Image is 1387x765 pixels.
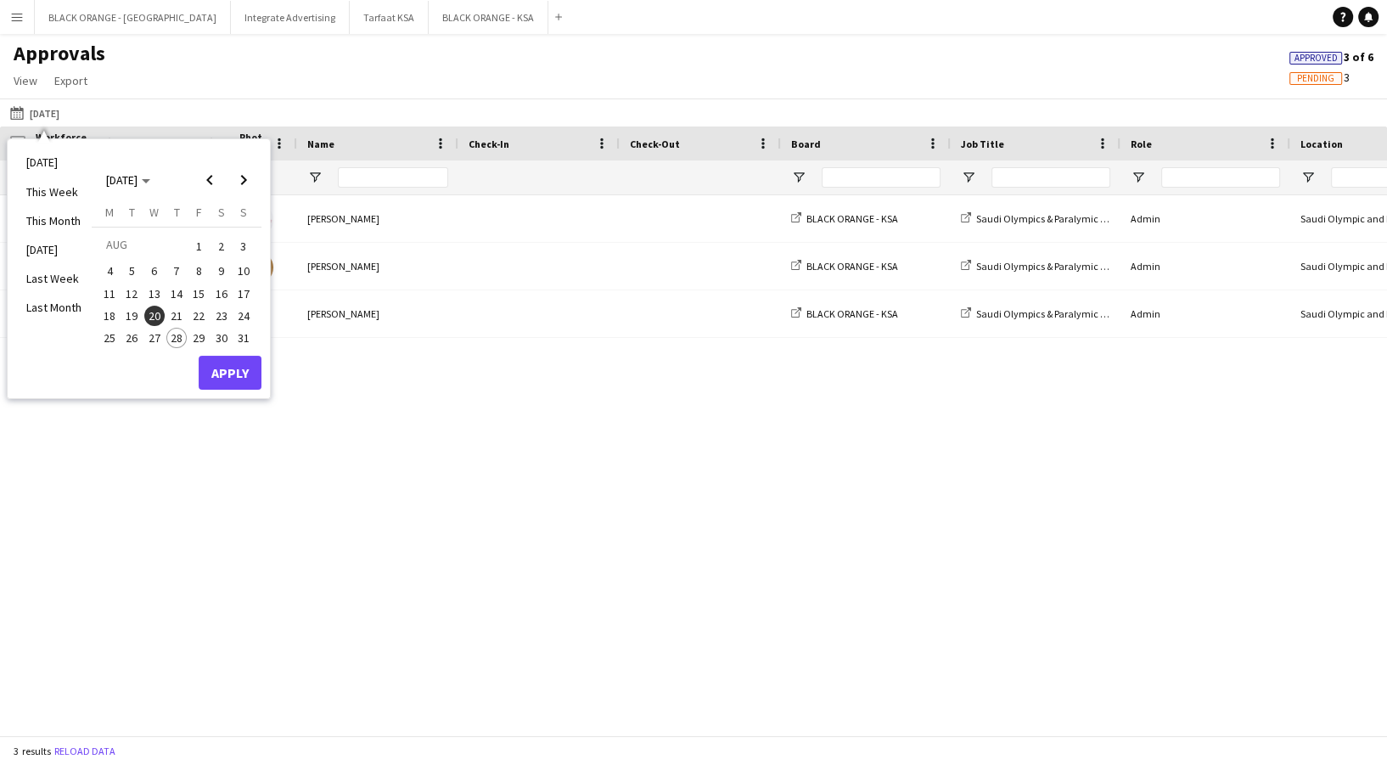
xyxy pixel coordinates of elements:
[144,261,165,281] span: 6
[54,73,87,88] span: Export
[188,233,210,260] button: 01-08-2025
[188,282,210,304] button: 15-08-2025
[233,306,254,326] span: 24
[1120,290,1290,337] div: Admin
[210,233,232,260] button: 02-08-2025
[429,1,548,34] button: BLACK ORANGE - KSA
[806,260,898,273] span: BLACK ORANGE - KSA
[297,195,458,242] div: [PERSON_NAME]
[98,305,121,327] button: 18-08-2025
[1289,49,1373,65] span: 3 of 6
[196,205,202,220] span: F
[144,284,165,304] span: 13
[791,212,898,225] a: BLACK ORANGE - KSA
[1300,170,1316,185] button: Open Filter Menu
[166,306,187,326] span: 21
[1300,138,1343,150] span: Location
[1161,167,1280,188] input: Role Filter Input
[143,305,166,327] button: 20-08-2025
[166,327,188,349] button: 28-08-2025
[188,306,209,326] span: 22
[143,260,166,282] button: 06-08-2025
[106,172,138,188] span: [DATE]
[188,328,209,348] span: 29
[822,167,941,188] input: Board Filter Input
[7,70,44,92] a: View
[98,282,121,304] button: 11-08-2025
[961,260,1146,273] a: Saudi Olympics & Paralymic Commitee
[231,1,350,34] button: Integrate Advertising
[188,305,210,327] button: 22-08-2025
[961,212,1146,225] a: Saudi Olympics & Paralymic Commitee
[1120,195,1290,242] div: Admin
[51,742,119,761] button: Reload data
[210,282,232,304] button: 16-08-2025
[961,307,1146,320] a: Saudi Olympics & Paralymic Commitee
[976,307,1146,320] span: Saudi Olympics & Paralymic Commitee
[1289,70,1350,85] span: 3
[16,235,92,264] li: [DATE]
[469,138,509,150] span: Check-In
[233,305,255,327] button: 24-08-2025
[211,284,232,304] span: 16
[188,260,210,282] button: 08-08-2025
[143,282,166,304] button: 13-08-2025
[210,305,232,327] button: 23-08-2025
[121,305,143,327] button: 19-08-2025
[144,306,165,326] span: 20
[210,327,232,349] button: 30-08-2025
[122,306,143,326] span: 19
[1294,53,1338,64] span: Approved
[791,170,806,185] button: Open Filter Menu
[991,167,1110,188] input: Job Title Filter Input
[188,261,209,281] span: 8
[307,170,323,185] button: Open Filter Menu
[630,138,680,150] span: Check-Out
[211,234,232,258] span: 2
[791,307,898,320] a: BLACK ORANGE - KSA
[961,170,976,185] button: Open Filter Menu
[98,260,121,282] button: 04-08-2025
[122,261,143,281] span: 5
[166,328,187,348] span: 28
[233,233,255,260] button: 03-08-2025
[121,327,143,349] button: 26-08-2025
[166,261,187,281] span: 7
[99,328,120,348] span: 25
[99,306,120,326] span: 18
[976,260,1146,273] span: Saudi Olympics & Paralymic Commitee
[233,328,254,348] span: 31
[791,138,821,150] span: Board
[36,131,97,156] span: Workforce ID
[1297,73,1334,84] span: Pending
[233,261,254,281] span: 10
[16,293,92,322] li: Last Month
[173,205,179,220] span: T
[350,1,429,34] button: Tarfaat KSA
[166,260,188,282] button: 07-08-2025
[48,70,94,92] a: Export
[129,205,135,220] span: T
[166,305,188,327] button: 21-08-2025
[188,284,209,304] span: 15
[338,167,448,188] input: Name Filter Input
[240,205,247,220] span: S
[138,138,161,150] span: Date
[233,327,255,349] button: 31-08-2025
[211,306,232,326] span: 23
[233,234,254,258] span: 3
[218,205,225,220] span: S
[307,138,334,150] span: Name
[193,163,227,197] button: Previous month
[16,206,92,235] li: This Month
[122,284,143,304] span: 12
[297,290,458,337] div: [PERSON_NAME]
[98,233,188,260] td: AUG
[1120,243,1290,290] div: Admin
[122,328,143,348] span: 26
[227,163,261,197] button: Next month
[149,205,159,220] span: W
[143,327,166,349] button: 27-08-2025
[199,356,261,390] button: Apply
[961,138,1004,150] span: Job Title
